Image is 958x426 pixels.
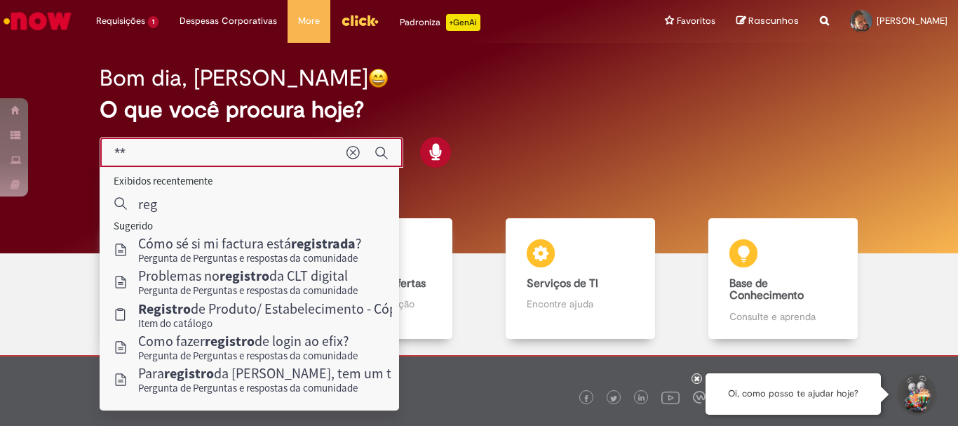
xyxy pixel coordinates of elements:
p: Consulte e aprenda [729,309,836,324]
a: Serviços de TI Encontre ajuda [479,218,682,340]
span: [PERSON_NAME] [877,15,947,27]
img: ServiceNow [1,7,74,35]
span: More [298,14,320,28]
b: Serviços de TI [527,277,598,291]
p: +GenAi [446,14,480,31]
img: click_logo_yellow_360x200.png [341,10,379,31]
a: Tirar dúvidas Tirar dúvidas com Lupi Assist e Gen Ai [74,218,276,340]
img: logo_footer_twitter.png [610,395,617,402]
button: Iniciar Conversa de Suporte [895,373,937,415]
img: logo_footer_linkedin.png [638,394,645,403]
img: logo_footer_facebook.png [583,395,590,402]
div: Padroniza [400,14,480,31]
img: happy-face.png [368,68,389,88]
a: Base de Conhecimento Consulte e aprenda [682,218,884,340]
b: Base de Conhecimento [729,277,804,303]
span: 1 [148,16,158,28]
h2: Bom dia, [PERSON_NAME] [100,66,368,91]
img: logo_footer_workplace.png [693,391,706,404]
span: Rascunhos [748,14,799,27]
span: Requisições [96,14,145,28]
h2: O que você procura hoje? [100,98,858,122]
span: Despesas Corporativas [180,14,277,28]
a: Rascunhos [736,15,799,28]
img: logo_footer_youtube.png [661,388,680,406]
p: Encontre ajuda [527,297,633,311]
div: Oi, como posso te ajudar hoje? [706,373,881,415]
span: Favoritos [677,14,715,28]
